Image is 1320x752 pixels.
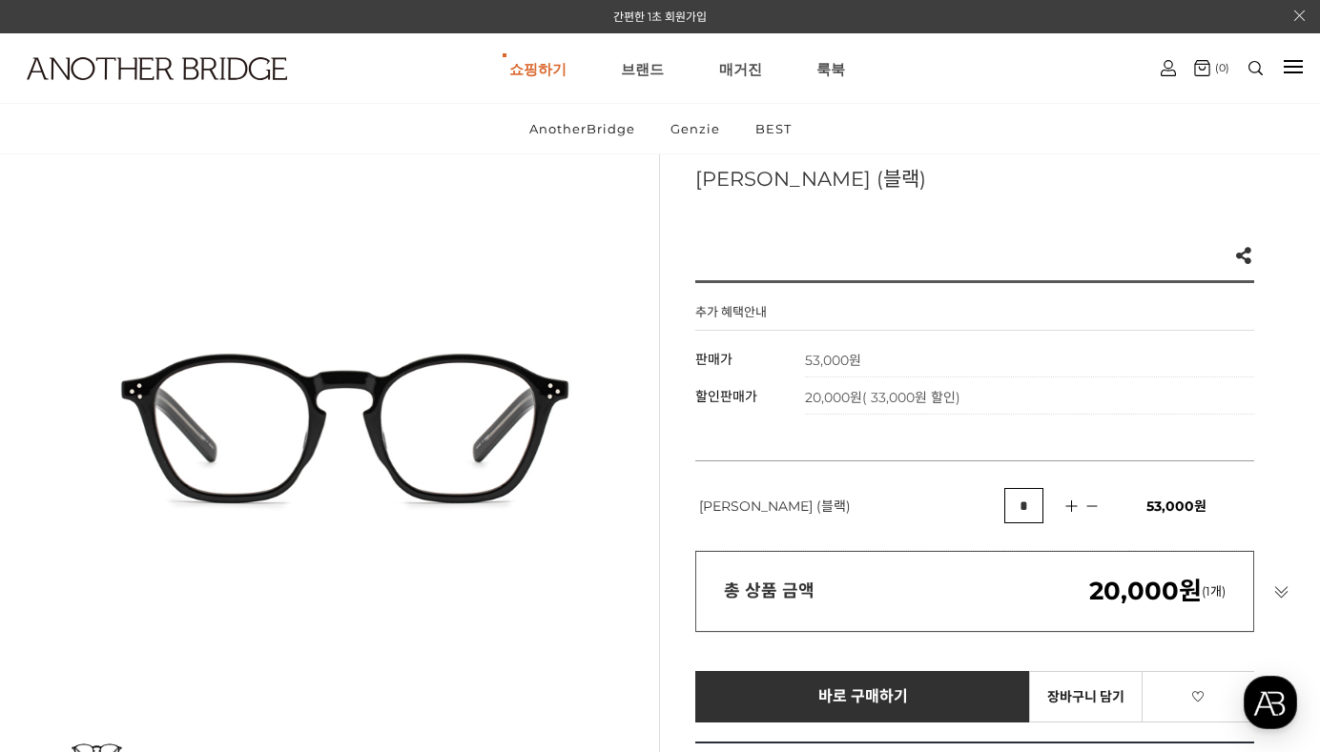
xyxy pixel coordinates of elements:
span: ( 33,000원 할인) [862,389,960,406]
a: BEST [739,104,808,153]
a: 브랜드 [621,34,664,103]
a: 설정 [246,594,366,641]
span: 대화 [175,623,197,639]
img: cart [1194,60,1210,76]
a: 장바구니 담기 [1029,671,1143,722]
img: 수량감소 [1079,498,1104,515]
img: 수량증가 [1057,497,1085,516]
a: (0) [1194,60,1229,76]
span: 할인판매가 [695,388,757,405]
strong: 53,000원 [805,352,861,369]
img: cart [1161,60,1176,76]
strong: 총 상품 금액 [724,580,815,601]
a: 매거진 [719,34,762,103]
span: 홈 [60,622,72,638]
a: logo [10,57,208,127]
a: 쇼핑하기 [509,34,567,103]
a: 홈 [6,594,126,641]
a: 대화 [126,594,246,641]
a: Genzie [654,104,736,153]
img: logo [27,57,287,80]
span: (0) [1210,61,1229,74]
a: 룩북 [816,34,845,103]
a: AnotherBridge [513,104,651,153]
span: 바로 구매하기 [818,688,909,705]
img: search [1248,61,1263,75]
span: (1개) [1089,583,1226,599]
a: 간편한 1초 회원가입 [613,10,707,24]
span: 53,000원 [1146,498,1207,515]
a: 바로 구매하기 [695,671,1030,722]
td: [PERSON_NAME] (블랙) [695,461,1003,551]
img: 6e6c407f3a96c66b4222191ec4938d8f.jpg [66,144,624,701]
span: 설정 [295,622,318,638]
span: 판매가 [695,351,732,368]
h3: [PERSON_NAME] (블랙) [695,163,1253,192]
span: 20,000원 [805,389,960,406]
h4: 추가 혜택안내 [695,302,767,330]
em: 20,000원 [1089,576,1202,606]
